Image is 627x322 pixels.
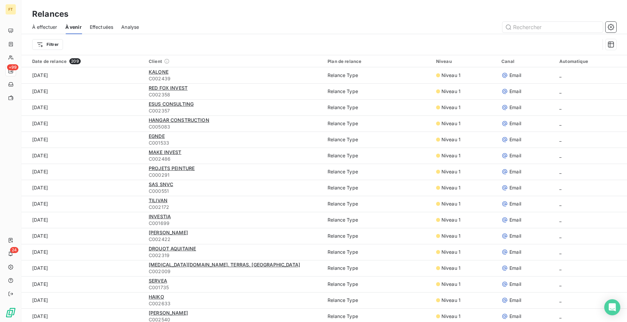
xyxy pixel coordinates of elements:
span: _ [559,265,561,271]
span: C002486 [149,156,320,162]
span: Niveau 1 [441,104,461,111]
span: Email [509,217,521,223]
span: C001735 [149,284,320,291]
span: Email [509,120,521,127]
td: Relance Type [324,228,432,244]
span: C002357 [149,107,320,114]
td: Relance Type [324,164,432,180]
span: C002319 [149,252,320,259]
span: C002172 [149,204,320,211]
span: Niveau 1 [441,152,461,159]
td: Relance Type [324,148,432,164]
span: EGNDE [149,133,165,139]
span: INVESTIA [149,214,171,219]
span: Email [509,281,521,288]
td: [DATE] [21,115,145,132]
span: _ [559,185,561,190]
span: TILIVAN [149,197,167,203]
span: _ [559,281,561,287]
span: Email [509,249,521,255]
span: _ [559,201,561,207]
div: Canal [501,59,551,64]
span: Client [149,59,162,64]
span: RED FOX INVEST [149,85,188,91]
span: _ [559,249,561,255]
img: Logo LeanPay [5,307,16,318]
span: _ [559,169,561,174]
span: 24 [10,247,18,253]
td: Relance Type [324,67,432,83]
span: Email [509,104,521,111]
span: MAKE INVEST [149,149,182,155]
span: [PERSON_NAME] [149,230,188,235]
span: Niveau 1 [441,217,461,223]
span: Niveau 1 [441,281,461,288]
button: Filtrer [32,39,63,50]
span: Email [509,200,521,207]
span: C001533 [149,140,320,146]
span: DROUOT AQUITAINE [149,246,196,251]
span: [MEDICAL_DATA][DOMAIN_NAME]. TERRAS. [GEOGRAPHIC_DATA] [149,262,300,267]
td: [DATE] [21,276,145,292]
span: Email [509,152,521,159]
span: Niveau 1 [441,88,461,95]
span: Niveau 1 [441,200,461,207]
input: Rechercher [502,22,603,32]
span: 209 [69,58,80,64]
td: [DATE] [21,180,145,196]
td: Relance Type [324,244,432,260]
span: _ [559,297,561,303]
td: [DATE] [21,67,145,83]
span: _ [559,72,561,78]
td: [DATE] [21,164,145,180]
div: FT [5,4,16,15]
div: Automatique [559,59,623,64]
span: Niveau 1 [441,297,461,304]
span: Email [509,168,521,175]
span: À venir [65,24,82,30]
div: Niveau [436,59,493,64]
span: Email [509,88,521,95]
span: À effectuer [32,24,57,30]
td: Relance Type [324,99,432,115]
span: _ [559,137,561,142]
span: _ [559,313,561,319]
span: C005083 [149,124,320,130]
span: _ [559,120,561,126]
span: Email [509,233,521,239]
td: [DATE] [21,99,145,115]
span: Niveau 1 [441,249,461,255]
span: C002439 [149,75,320,82]
span: [PERSON_NAME] [149,310,188,316]
td: Relance Type [324,115,432,132]
span: Email [509,297,521,304]
span: C000551 [149,188,320,194]
span: _ [559,88,561,94]
span: Analyse [121,24,139,30]
span: _ [559,153,561,158]
td: Relance Type [324,196,432,212]
span: _ [559,217,561,223]
td: Relance Type [324,260,432,276]
span: Email [509,72,521,79]
span: Email [509,184,521,191]
span: Email [509,313,521,320]
span: C002358 [149,91,320,98]
span: PROJETS PEINTURE [149,165,195,171]
span: C002633 [149,300,320,307]
span: HAIKO [149,294,164,300]
div: Open Intercom Messenger [604,299,620,315]
td: [DATE] [21,228,145,244]
span: C000291 [149,172,320,178]
span: C001699 [149,220,320,227]
span: ESUS CONSULTING [149,101,194,107]
span: +99 [7,64,18,70]
span: Niveau 1 [441,168,461,175]
span: Niveau 1 [441,136,461,143]
span: Niveau 1 [441,313,461,320]
td: Relance Type [324,180,432,196]
span: Email [509,136,521,143]
td: [DATE] [21,132,145,148]
td: [DATE] [21,260,145,276]
td: [DATE] [21,83,145,99]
